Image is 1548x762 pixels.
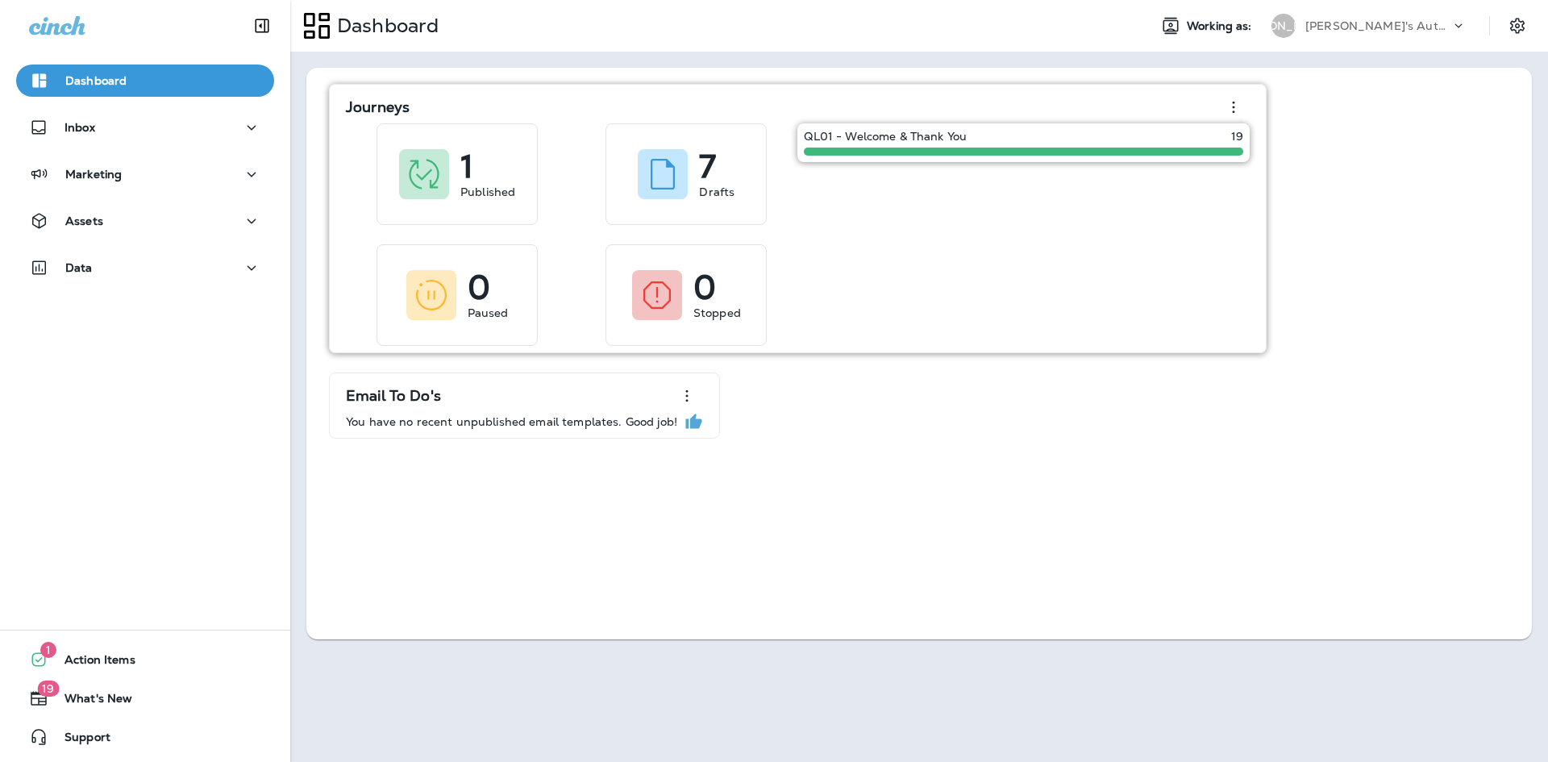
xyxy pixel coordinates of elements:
[37,681,59,697] span: 19
[16,643,274,676] button: 1Action Items
[460,184,515,200] p: Published
[1187,19,1255,33] span: Working as:
[468,305,509,321] p: Paused
[65,214,103,227] p: Assets
[65,168,122,181] p: Marketing
[239,10,285,42] button: Collapse Sidebar
[16,721,274,753] button: Support
[48,731,110,750] span: Support
[48,653,135,672] span: Action Items
[16,682,274,714] button: 19What's New
[65,74,127,87] p: Dashboard
[1305,19,1450,32] p: [PERSON_NAME]'s Auto & Tire
[1271,14,1296,38] div: [PERSON_NAME]
[16,111,274,144] button: Inbox
[16,205,274,237] button: Assets
[64,121,95,134] p: Inbox
[1503,11,1532,40] button: Settings
[331,14,439,38] p: Dashboard
[48,692,132,711] span: What's New
[16,65,274,97] button: Dashboard
[346,388,441,404] p: Email To Do's
[693,305,741,321] p: Stopped
[40,642,56,658] span: 1
[346,99,410,115] p: Journeys
[460,158,473,174] p: 1
[804,130,967,143] p: QL01 - Welcome & Thank You
[699,158,716,174] p: 7
[16,158,274,190] button: Marketing
[65,261,93,274] p: Data
[1231,130,1243,143] p: 19
[693,279,716,295] p: 0
[468,279,490,295] p: 0
[699,184,734,200] p: Drafts
[16,252,274,284] button: Data
[346,415,677,428] p: You have no recent unpublished email templates. Good job!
